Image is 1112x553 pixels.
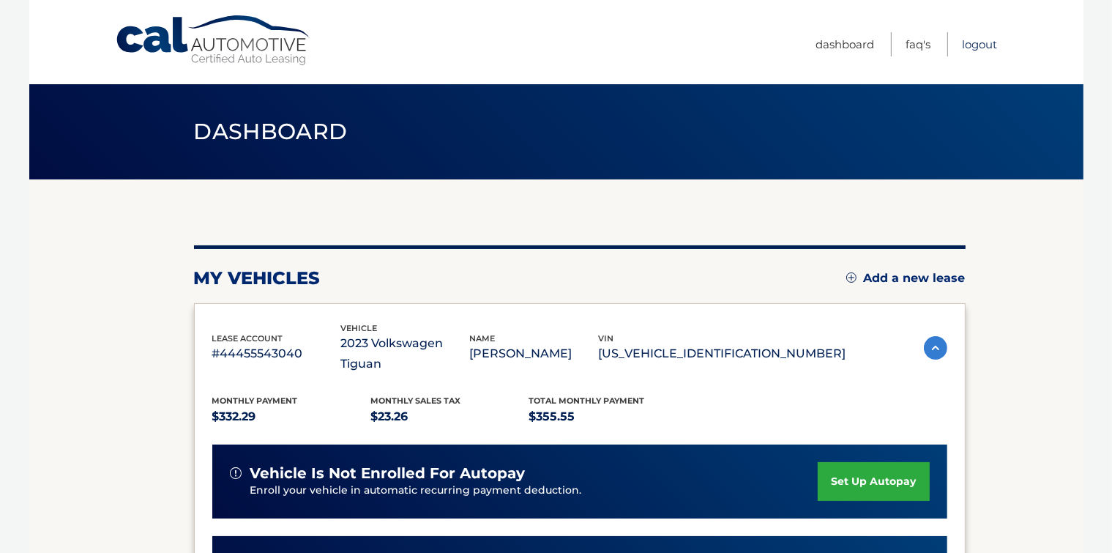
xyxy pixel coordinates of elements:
p: 2023 Volkswagen Tiguan [341,333,470,374]
span: Monthly Payment [212,396,298,406]
a: Add a new lease [846,271,966,286]
span: vin [599,333,614,344]
p: [PERSON_NAME] [470,344,599,364]
img: alert-white.svg [230,467,242,479]
span: lease account [212,333,283,344]
span: name [470,333,496,344]
p: Enroll your vehicle in automatic recurring payment deduction. [250,483,818,499]
a: Cal Automotive [115,15,313,67]
span: Total Monthly Payment [529,396,645,406]
span: Dashboard [194,118,348,145]
a: FAQ's [906,32,931,56]
span: vehicle [341,323,378,333]
span: Monthly sales Tax [370,396,460,406]
a: set up autopay [818,462,929,501]
img: accordion-active.svg [924,336,947,360]
a: Dashboard [816,32,875,56]
h2: my vehicles [194,267,321,289]
a: Logout [963,32,998,56]
img: add.svg [846,272,857,283]
span: vehicle is not enrolled for autopay [250,464,526,483]
p: $355.55 [529,407,688,427]
p: $23.26 [370,407,529,427]
p: $332.29 [212,407,371,427]
p: #44455543040 [212,344,341,364]
p: [US_VEHICLE_IDENTIFICATION_NUMBER] [599,344,846,364]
